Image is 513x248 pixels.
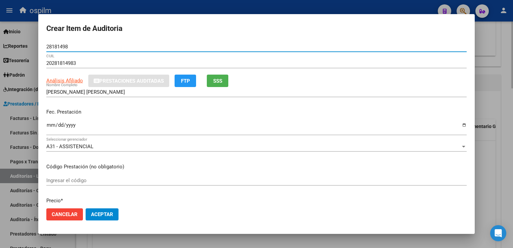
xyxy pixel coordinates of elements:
p: Precio [46,197,467,205]
p: Fec. Prestación [46,108,467,116]
button: FTP [175,75,196,87]
span: Cancelar [52,211,78,217]
span: SSS [213,78,222,84]
p: Código Prestación (no obligatorio) [46,163,467,171]
span: A31 - ASSISTENCIAL [46,143,93,150]
div: Open Intercom Messenger [490,225,506,241]
button: Cancelar [46,208,83,220]
span: Análisis Afiliado [46,78,83,84]
span: Prestaciones Auditadas [99,78,164,84]
h2: Crear Item de Auditoria [46,22,467,35]
button: SSS [207,75,228,87]
button: Prestaciones Auditadas [88,75,169,87]
span: FTP [181,78,190,84]
button: Aceptar [86,208,119,220]
span: Aceptar [91,211,113,217]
